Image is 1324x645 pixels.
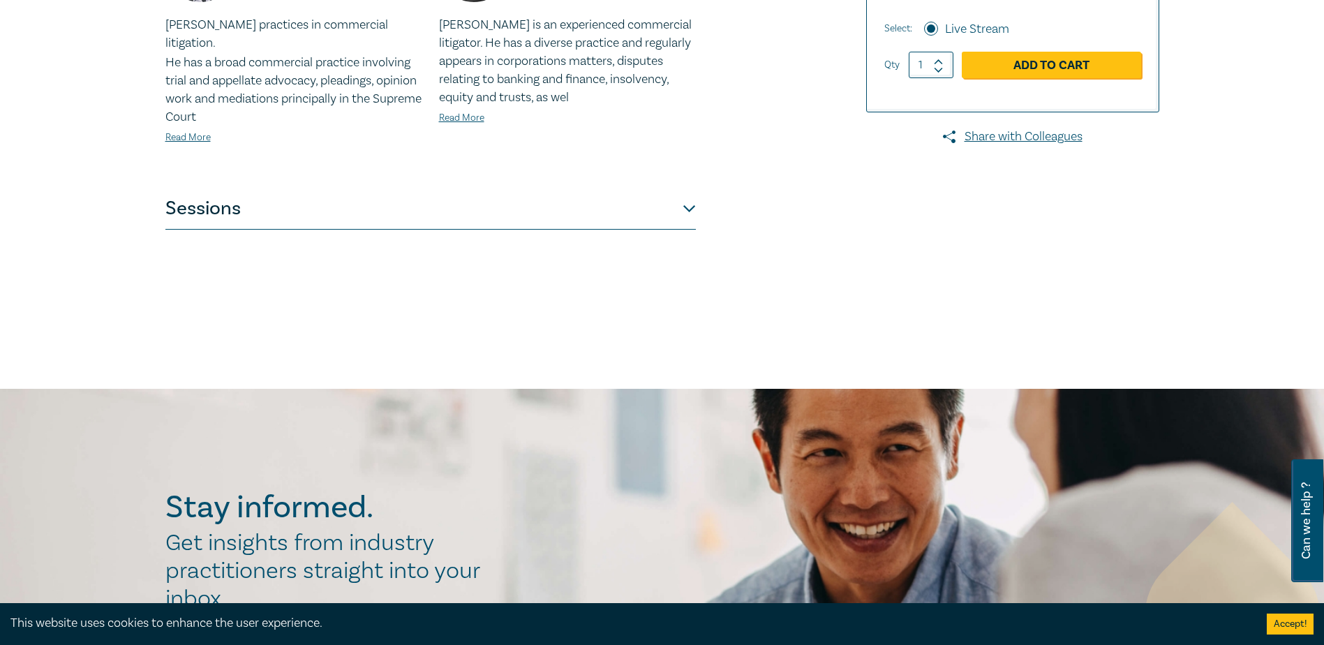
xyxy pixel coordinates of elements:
[1300,468,1313,574] span: Can we help ?
[165,489,495,526] h2: Stay informed.
[165,529,495,613] h2: Get insights from industry practitioners straight into your inbox.
[884,57,900,73] label: Qty
[909,52,953,78] input: 1
[439,112,484,124] a: Read More
[165,54,422,126] p: He has a broad commercial practice involving trial and appellate advocacy, pleadings, opinion wor...
[866,128,1159,146] a: Share with Colleagues
[10,614,1246,632] div: This website uses cookies to enhance the user experience.
[165,131,211,144] a: Read More
[1267,614,1314,635] button: Accept cookies
[962,52,1141,78] a: Add to Cart
[439,16,696,107] p: [PERSON_NAME] is an experienced commercial litigator. He has a diverse practice and regularly app...
[945,20,1009,38] label: Live Stream
[165,16,422,52] p: [PERSON_NAME] practices in commercial litigation.
[884,21,912,36] span: Select:
[165,188,696,230] button: Sessions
